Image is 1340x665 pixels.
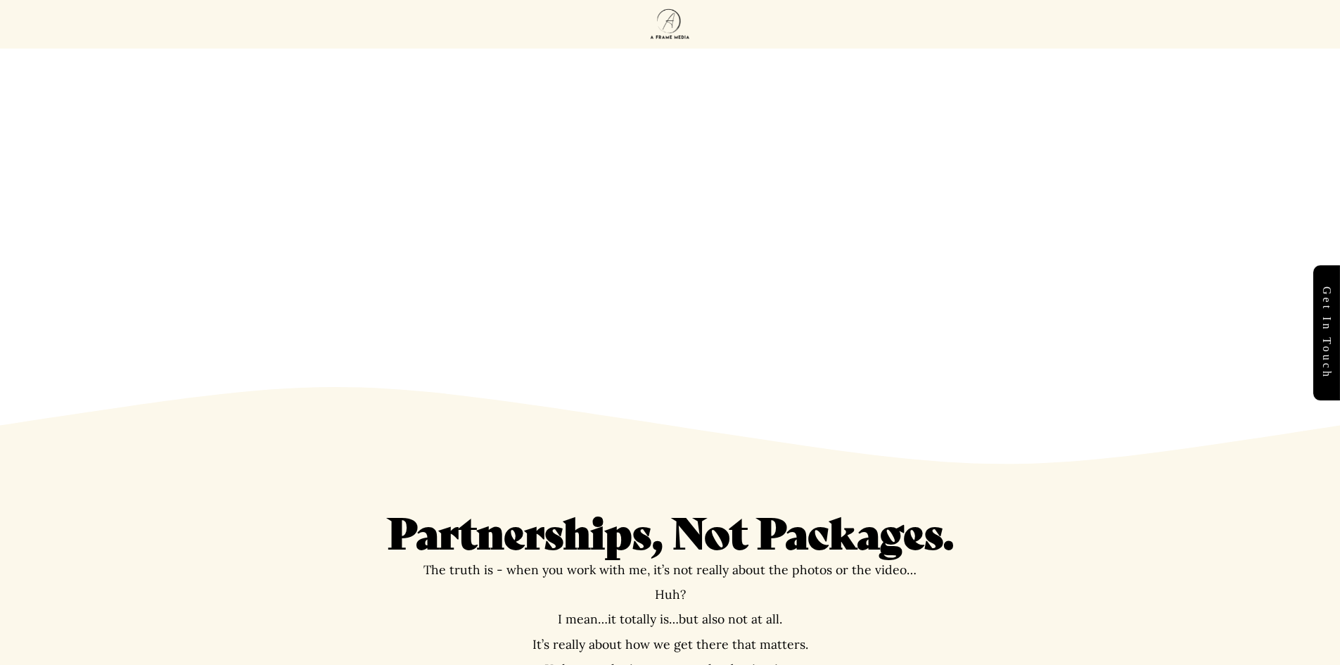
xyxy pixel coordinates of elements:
[388,500,954,560] strong: Partnerships, Not Packages.
[388,612,952,626] p: I mean…it totally is…but also not at all.
[388,638,952,651] p: It’s really about how we get there that matters.
[388,563,952,576] p: The truth is - when you work with me, it’s not really about the photos or the video…
[1313,265,1340,400] a: Get in touch
[388,588,952,601] p: Huh?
